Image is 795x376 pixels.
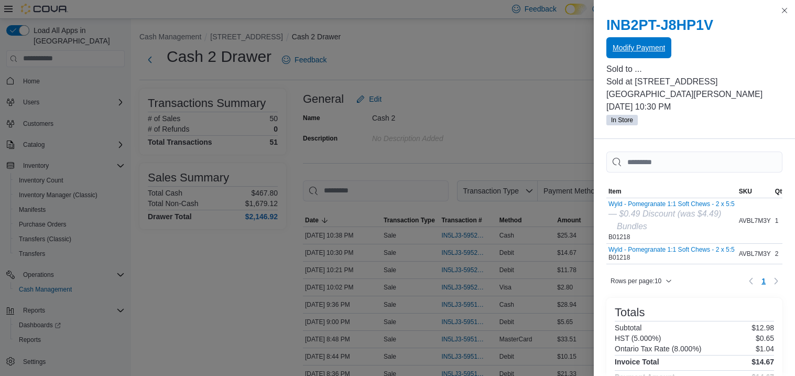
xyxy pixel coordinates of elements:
[615,334,661,342] h6: HST (5.000%)
[752,324,774,332] p: $12.98
[608,246,735,253] button: Wyld - Pomegranate 1:1 Soft Chews - 2 x 5:5
[615,358,659,366] h4: Invoice Total
[737,185,773,198] button: SKU
[757,273,770,289] ul: Pagination for table: MemoryTable from EuiInMemoryTable
[606,185,737,198] button: Item
[606,152,782,173] input: This is a search bar. As you type, the results lower in the page will automatically filter.
[775,187,786,196] span: Qty
[773,185,788,198] button: Qty
[606,76,782,101] p: Sold at [STREET_ADDRESS][GEOGRAPHIC_DATA][PERSON_NAME]
[778,4,791,17] button: Close this dialog
[739,217,771,225] span: AVBL7M3Y
[608,200,735,241] div: B01218
[608,208,735,220] div: — $0.49 Discount (was $4.49)
[611,277,661,285] span: Rows per page : 10
[615,345,702,353] h6: Ontario Tax Rate (8.000%)
[739,250,771,258] span: AVBL7M3Y
[617,222,647,231] i: Bundles
[606,275,676,287] button: Rows per page:10
[613,42,665,53] span: Modify Payment
[606,37,671,58] button: Modify Payment
[757,273,770,289] button: Page 1 of 1
[773,248,788,260] div: 2
[756,334,774,342] p: $0.65
[773,214,788,227] div: 1
[761,276,766,286] span: 1
[608,187,622,196] span: Item
[606,101,782,113] p: [DATE] 10:30 PM
[611,115,633,125] span: In Store
[608,200,735,208] button: Wyld - Pomegranate 1:1 Soft Chews - 2 x 5:5
[745,273,782,289] nav: Pagination for table: MemoryTable from EuiInMemoryTable
[608,246,735,262] div: B01218
[756,345,774,353] p: $1.04
[615,324,641,332] h6: Subtotal
[615,306,645,319] h3: Totals
[770,275,782,287] button: Next page
[606,63,782,76] p: Sold to ...
[745,275,757,287] button: Previous page
[739,187,752,196] span: SKU
[606,115,638,125] span: In Store
[606,17,782,34] h2: INB2PT-J8HP1V
[752,358,774,366] h4: $14.67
